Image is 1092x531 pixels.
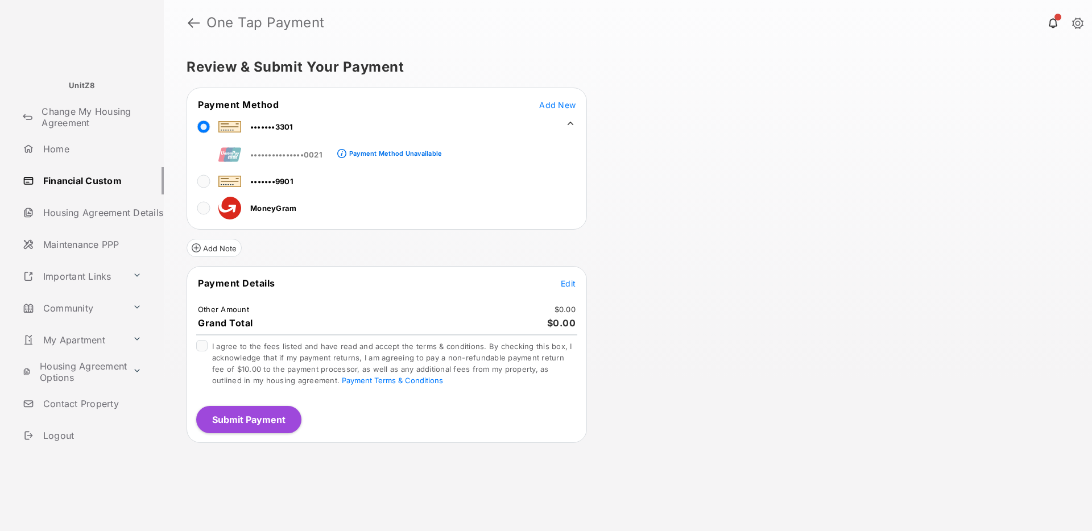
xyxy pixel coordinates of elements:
[187,60,1060,74] h5: Review & Submit Your Payment
[196,406,301,433] button: Submit Payment
[18,167,164,194] a: Financial Custom
[18,199,164,226] a: Housing Agreement Details
[18,231,164,258] a: Maintenance PPP
[197,304,250,314] td: Other Amount
[18,422,164,449] a: Logout
[554,304,576,314] td: $0.00
[539,99,576,110] button: Add New
[250,150,322,159] span: •••••••••••••••0021
[342,376,443,385] button: I agree to the fees listed and have read and accept the terms & conditions. By checking this box,...
[18,263,128,290] a: Important Links
[198,277,275,289] span: Payment Details
[250,122,293,131] span: •••••••3301
[547,317,576,329] span: $0.00
[18,390,164,417] a: Contact Property
[561,277,576,289] button: Edit
[561,279,576,288] span: Edit
[18,358,128,385] a: Housing Agreement Options
[198,99,279,110] span: Payment Method
[18,135,164,163] a: Home
[69,80,95,92] p: UnitZ8
[206,16,325,30] strong: One Tap Payment
[18,294,128,322] a: Community
[198,317,253,329] span: Grand Total
[18,326,128,354] a: My Apartment
[539,100,576,110] span: Add New
[187,239,242,257] button: Add Note
[250,204,296,213] span: MoneyGram
[346,140,442,160] a: Payment Method Unavailable
[212,342,572,385] span: I agree to the fees listed and have read and accept the terms & conditions. By checking this box,...
[349,150,442,157] div: Payment Method Unavailable
[18,103,164,131] a: Change My Housing Agreement
[250,177,293,186] span: •••••••9901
